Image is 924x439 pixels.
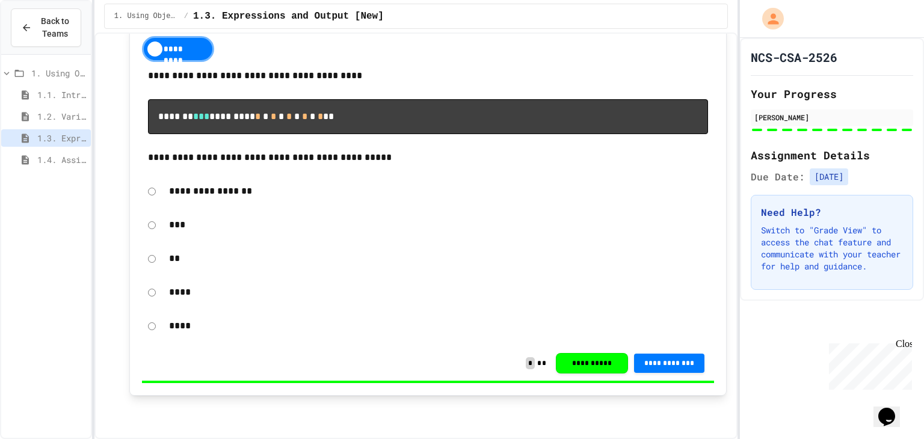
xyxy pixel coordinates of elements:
span: Back to Teams [39,15,71,40]
h1: NCS-CSA-2526 [751,49,837,66]
span: 1.1. Introduction to Algorithms, Programming, and Compilers [37,88,86,101]
span: 1. Using Objects and Methods [31,67,86,79]
h2: Assignment Details [751,147,913,164]
span: [DATE] [810,168,848,185]
span: 1.2. Variables and Data Types [37,110,86,123]
span: / [184,11,188,21]
span: 1.3. Expressions and Output [New] [193,9,384,23]
span: 1.4. Assignment and Input [37,153,86,166]
iframe: chat widget [824,339,912,390]
p: Switch to "Grade View" to access the chat feature and communicate with your teacher for help and ... [761,224,903,272]
div: [PERSON_NAME] [754,112,910,123]
span: 1.3. Expressions and Output [New] [37,132,86,144]
span: 1. Using Objects and Methods [114,11,179,21]
span: Due Date: [751,170,805,184]
h3: Need Help? [761,205,903,219]
div: My Account [750,5,787,32]
div: Chat with us now!Close [5,5,83,76]
h2: Your Progress [751,85,913,102]
button: Back to Teams [11,8,81,47]
iframe: chat widget [873,391,912,427]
